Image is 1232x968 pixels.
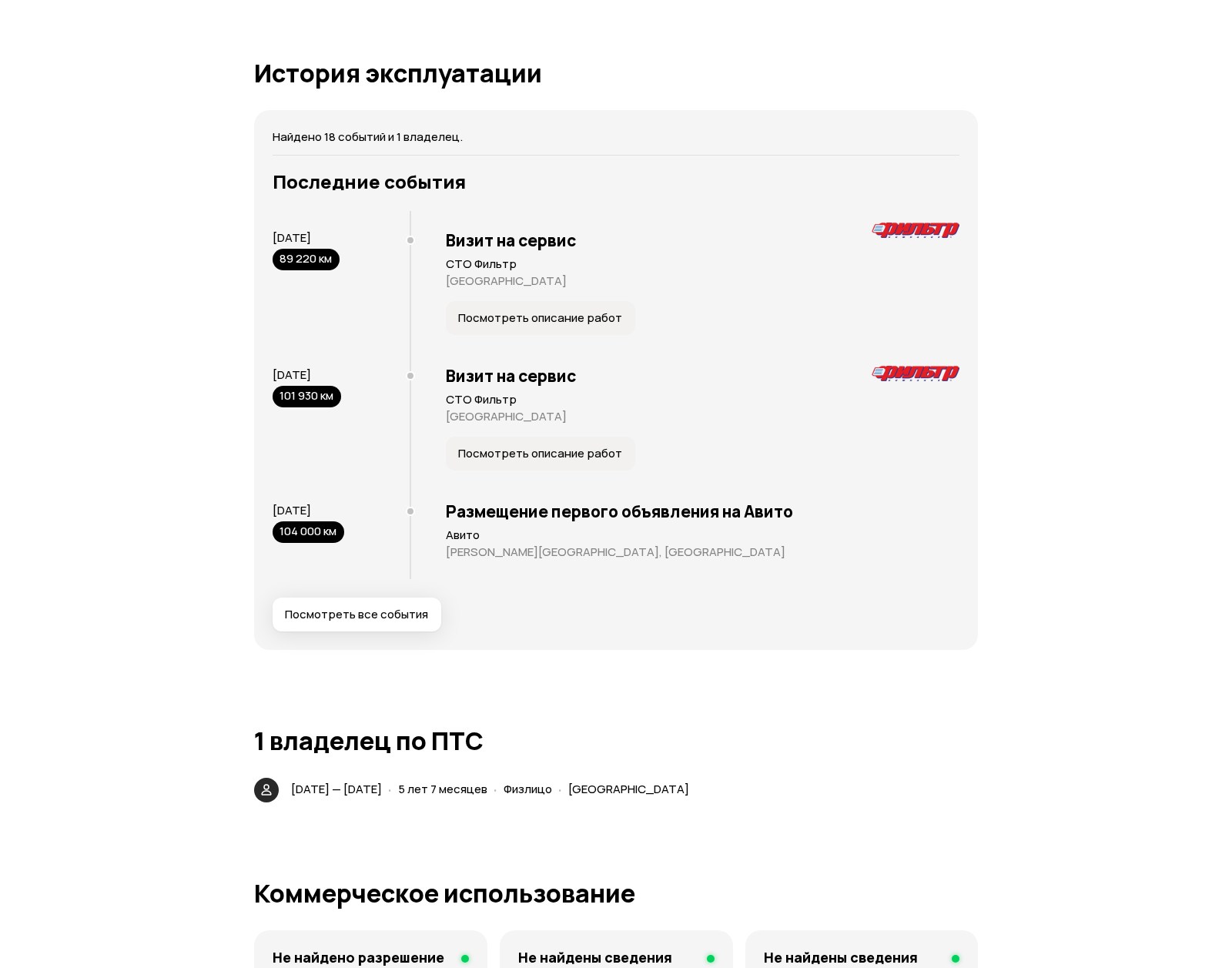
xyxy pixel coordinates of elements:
[273,367,311,383] span: [DATE]
[446,301,635,335] button: Посмотреть описание работ
[558,776,562,802] span: ·
[872,366,959,381] img: logo
[273,502,311,518] span: [DATE]
[458,310,622,326] span: Посмотреть описание работ
[446,273,959,289] p: [GEOGRAPHIC_DATA]
[273,229,311,246] span: [DATE]
[254,59,978,87] h1: История эксплуатации
[872,223,959,238] img: logo
[446,256,959,272] p: СТО Фильтр
[446,392,959,407] p: СТО Фильтр
[285,607,428,622] span: Посмотреть все события
[446,366,959,386] h3: Визит на сервис
[388,776,392,802] span: ·
[273,129,959,146] p: Найдено 18 событий и 1 владелец.
[504,781,552,797] span: Физлицо
[446,501,959,521] h3: Размещение первого объявления на Авито
[273,171,959,193] h3: Последние события
[446,230,959,250] h3: Визит на сервис
[446,544,959,560] p: [PERSON_NAME][GEOGRAPHIC_DATA], [GEOGRAPHIC_DATA]
[458,446,622,461] span: Посмотреть описание работ
[254,879,978,907] h1: Коммерческое использование
[291,781,382,797] span: [DATE] — [DATE]
[568,781,689,797] span: [GEOGRAPHIC_DATA]
[273,249,340,270] div: 89 220 км
[254,727,978,755] h1: 1 владелец по ПТС
[398,781,487,797] span: 5 лет 7 месяцев
[273,386,341,407] div: 101 930 км
[446,528,959,543] p: Авито
[273,598,441,631] button: Посмотреть все события
[273,521,344,543] div: 104 000 км
[446,409,959,424] p: [GEOGRAPHIC_DATA]
[494,776,497,802] span: ·
[446,437,635,471] button: Посмотреть описание работ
